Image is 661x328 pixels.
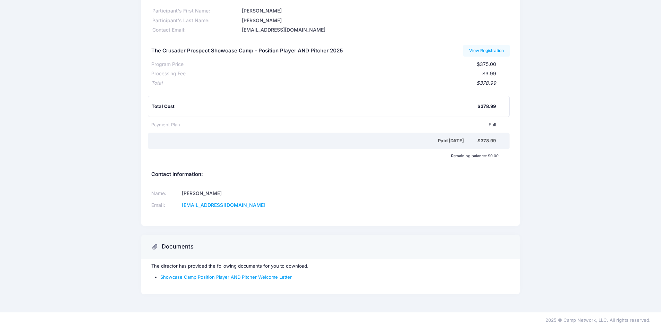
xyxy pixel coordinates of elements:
[463,45,510,57] a: View Registration
[241,7,510,15] div: [PERSON_NAME]
[151,188,180,200] td: Name:
[151,263,510,270] p: The director has provided the following documents for you to download.
[151,79,162,87] div: Total
[151,17,241,24] div: Participant's Last Name:
[162,243,194,250] h3: Documents
[151,7,241,15] div: Participant's First Name:
[180,121,496,128] div: Full
[151,61,184,68] div: Program Price
[151,70,186,77] div: Processing Fee
[545,317,651,323] span: 2025 © Camp Network, LLC. All rights reserved.
[151,26,241,34] div: Contact Email:
[186,70,496,77] div: $3.99
[477,137,496,144] div: $378.99
[180,188,322,200] td: [PERSON_NAME]
[151,48,343,54] h5: The Crusader Prospect Showcase Camp - Position Player AND Pitcher 2025
[162,79,496,87] div: $378.99
[148,154,502,158] div: Remaining balance: $0.00
[241,26,510,34] div: [EMAIL_ADDRESS][DOMAIN_NAME]
[182,202,265,208] a: [EMAIL_ADDRESS][DOMAIN_NAME]
[241,17,510,24] div: [PERSON_NAME]
[160,274,292,280] a: Showcase Camp Position Player AND Pitcher Welcome Letter
[151,171,510,178] h5: Contact Information:
[151,121,180,128] div: Payment Plan
[477,61,496,67] span: $375.00
[151,200,180,211] td: Email:
[477,103,496,110] div: $378.99
[153,137,477,144] div: Paid [DATE]
[152,103,477,110] div: Total Cost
